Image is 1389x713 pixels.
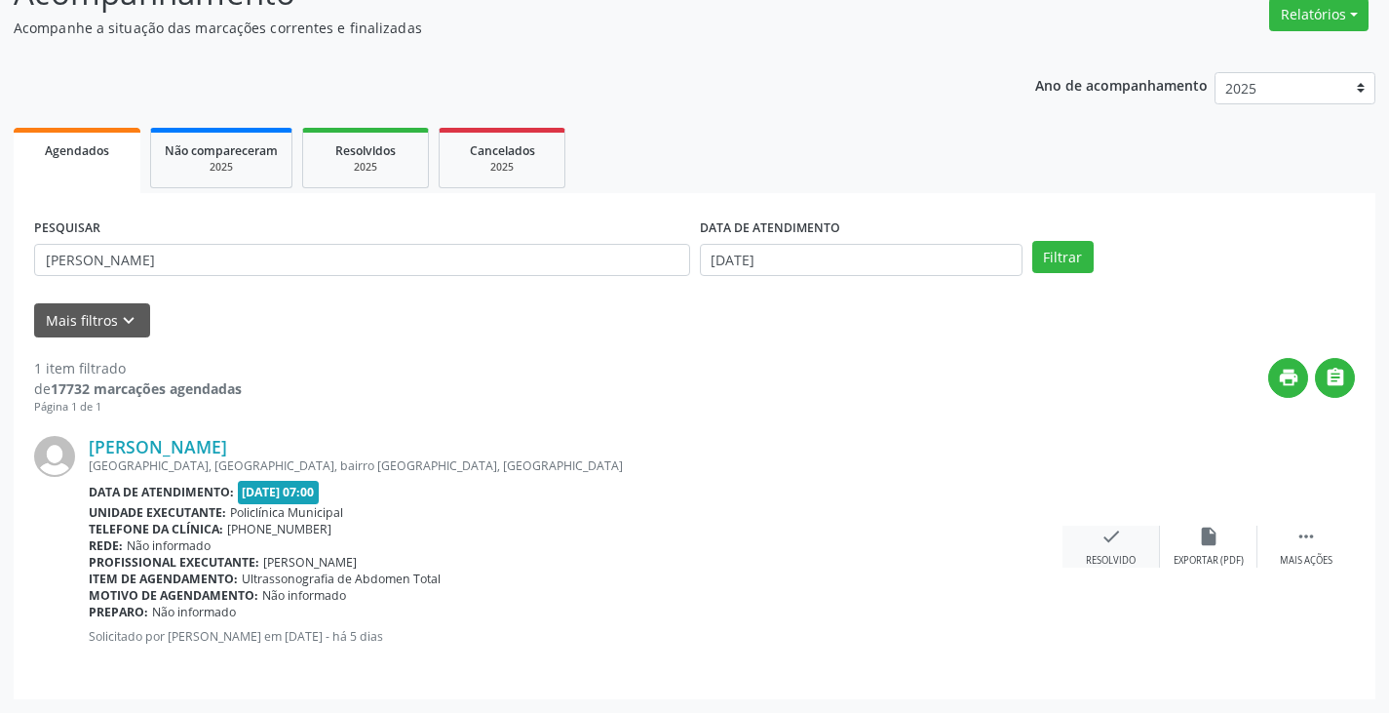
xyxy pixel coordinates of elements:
[238,481,320,503] span: [DATE] 07:00
[34,358,242,378] div: 1 item filtrado
[1100,526,1122,547] i: check
[89,571,238,587] b: Item de agendamento:
[335,142,396,159] span: Resolvidos
[263,554,357,571] span: [PERSON_NAME]
[89,537,123,554] b: Rede:
[1295,526,1317,547] i: 
[1280,554,1332,568] div: Mais ações
[230,504,343,521] span: Policlínica Municipal
[242,571,441,587] span: Ultrassonografia de Abdomen Total
[89,484,234,500] b: Data de atendimento:
[89,554,259,571] b: Profissional executante:
[700,244,1022,277] input: Selecione um intervalo
[14,18,967,38] p: Acompanhe a situação das marcações correntes e finalizadas
[34,244,690,277] input: Nome, CNS
[89,457,1062,474] div: [GEOGRAPHIC_DATA], [GEOGRAPHIC_DATA], bairro [GEOGRAPHIC_DATA], [GEOGRAPHIC_DATA]
[227,521,331,537] span: [PHONE_NUMBER]
[1325,367,1346,388] i: 
[165,160,278,175] div: 2025
[262,587,346,604] span: Não informado
[700,214,840,244] label: DATA DE ATENDIMENTO
[1198,526,1219,547] i: insert_drive_file
[127,537,211,554] span: Não informado
[45,142,109,159] span: Agendados
[89,521,223,537] b: Telefone da clínica:
[1315,358,1355,398] button: 
[453,160,551,175] div: 2025
[1086,554,1136,568] div: Resolvido
[470,142,535,159] span: Cancelados
[1278,367,1299,388] i: print
[89,504,226,521] b: Unidade executante:
[34,399,242,416] div: Página 1 de 1
[34,436,75,477] img: img
[34,303,150,337] button: Mais filtroskeyboard_arrow_down
[89,628,1062,645] p: Solicitado por [PERSON_NAME] em [DATE] - há 5 dias
[34,378,242,399] div: de
[89,604,148,620] b: Preparo:
[165,142,278,159] span: Não compareceram
[89,436,227,457] a: [PERSON_NAME]
[51,379,242,398] strong: 17732 marcações agendadas
[34,214,100,244] label: PESQUISAR
[89,587,258,604] b: Motivo de agendamento:
[1032,241,1094,274] button: Filtrar
[1174,554,1244,568] div: Exportar (PDF)
[317,160,414,175] div: 2025
[118,310,139,332] i: keyboard_arrow_down
[152,604,236,620] span: Não informado
[1035,72,1208,97] p: Ano de acompanhamento
[1268,358,1308,398] button: print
